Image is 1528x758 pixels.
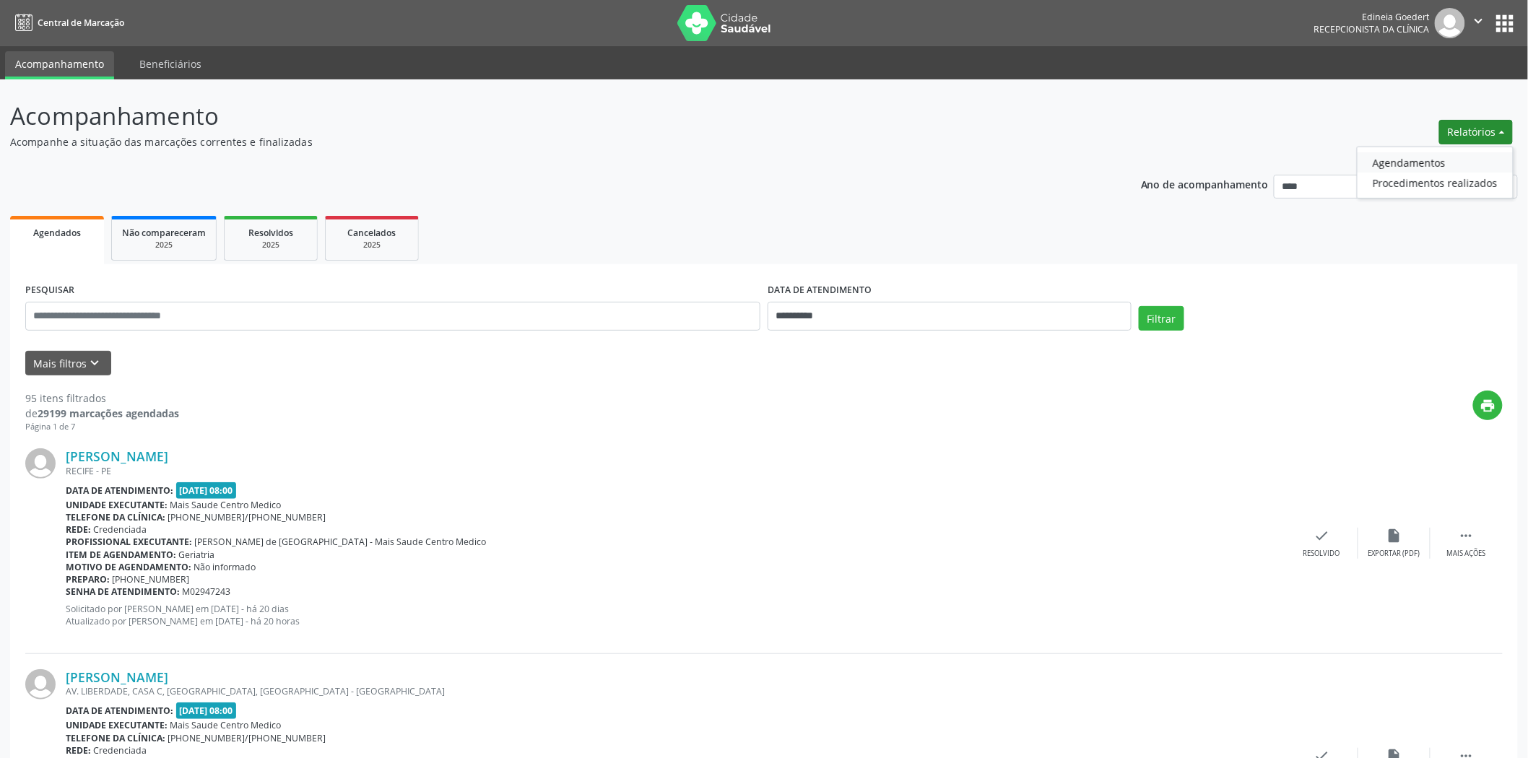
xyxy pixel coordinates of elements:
b: Motivo de agendamento: [66,561,191,573]
i:  [1471,13,1487,29]
span: Credenciada [94,523,147,536]
span: Credenciada [94,744,147,757]
div: Exportar (PDF) [1368,549,1420,559]
div: AV. LIBERDADE, CASA C, [GEOGRAPHIC_DATA], [GEOGRAPHIC_DATA] - [GEOGRAPHIC_DATA] [66,685,1286,697]
button: Filtrar [1139,306,1184,331]
i: insert_drive_file [1386,528,1402,544]
span: [DATE] 08:00 [176,482,237,499]
a: Beneficiários [129,51,212,77]
ul: Relatórios [1357,147,1514,199]
button: Mais filtroskeyboard_arrow_down [25,351,111,376]
label: PESQUISAR [25,279,74,302]
img: img [1435,8,1465,38]
span: Mais Saude Centro Medico [170,719,282,731]
strong: 29199 marcações agendadas [38,406,179,420]
i: check [1314,528,1330,544]
div: Resolvido [1303,549,1340,559]
b: Unidade executante: [66,719,168,731]
p: Solicitado por [PERSON_NAME] em [DATE] - há 20 dias Atualizado por [PERSON_NAME] em [DATE] - há 2... [66,603,1286,627]
b: Senha de atendimento: [66,585,180,598]
b: Telefone da clínica: [66,511,165,523]
span: [PHONE_NUMBER]/[PHONE_NUMBER] [168,511,326,523]
span: Não compareceram [122,227,206,239]
button: apps [1493,11,1518,36]
b: Data de atendimento: [66,705,173,717]
span: Central de Marcação [38,17,124,29]
b: Data de atendimento: [66,484,173,497]
img: img [25,669,56,700]
a: Acompanhamento [5,51,114,79]
span: [PHONE_NUMBER]/[PHONE_NUMBER] [168,732,326,744]
div: Página 1 de 7 [25,421,179,433]
button: print [1473,391,1503,420]
span: Agendados [33,227,81,239]
div: Edineia Goedert [1314,11,1430,23]
div: de [25,406,179,421]
p: Acompanhamento [10,98,1066,134]
b: Profissional executante: [66,536,192,548]
p: Ano de acompanhamento [1141,175,1269,193]
span: Cancelados [348,227,396,239]
b: Preparo: [66,573,110,585]
b: Telefone da clínica: [66,732,165,744]
span: Recepcionista da clínica [1314,23,1430,35]
div: Mais ações [1447,549,1486,559]
span: M02947243 [183,585,231,598]
b: Rede: [66,523,91,536]
div: 95 itens filtrados [25,391,179,406]
span: [PHONE_NUMBER] [113,573,190,585]
i: print [1480,398,1496,414]
a: Agendamentos [1358,152,1513,173]
p: Acompanhe a situação das marcações correntes e finalizadas [10,134,1066,149]
button:  [1465,8,1493,38]
img: img [25,448,56,479]
span: Geriatria [179,549,215,561]
span: Resolvidos [248,227,293,239]
b: Rede: [66,744,91,757]
span: Mais Saude Centro Medico [170,499,282,511]
div: 2025 [336,240,408,251]
label: DATA DE ATENDIMENTO [768,279,872,302]
button: Relatórios [1439,120,1513,144]
span: [PERSON_NAME] de [GEOGRAPHIC_DATA] - Mais Saude Centro Medico [195,536,487,548]
div: RECIFE - PE [66,465,1286,477]
a: [PERSON_NAME] [66,669,168,685]
span: Não informado [194,561,256,573]
a: Central de Marcação [10,11,124,35]
b: Item de agendamento: [66,549,176,561]
span: [DATE] 08:00 [176,702,237,719]
div: 2025 [122,240,206,251]
a: [PERSON_NAME] [66,448,168,464]
b: Unidade executante: [66,499,168,511]
div: 2025 [235,240,307,251]
a: Procedimentos realizados [1358,173,1513,193]
i: keyboard_arrow_down [87,355,103,371]
i:  [1459,528,1475,544]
